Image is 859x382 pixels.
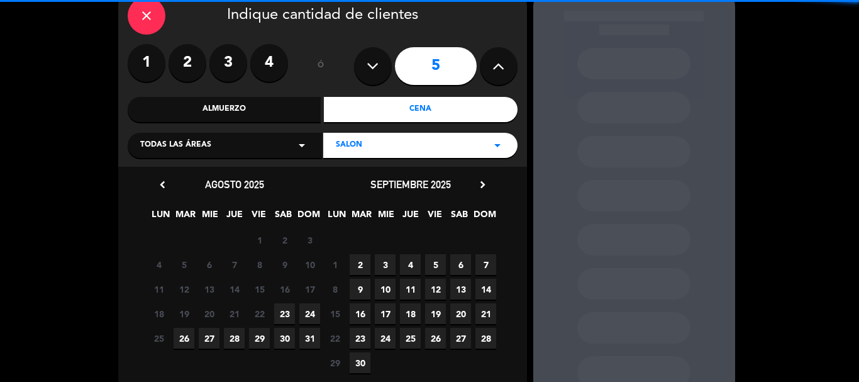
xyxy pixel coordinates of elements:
[450,254,471,275] span: 6
[449,207,470,228] span: SAB
[424,207,445,228] span: VIE
[174,279,194,300] span: 12
[169,44,206,82] label: 2
[148,279,169,300] span: 11
[249,328,270,349] span: 29
[336,139,362,152] span: SALON
[324,352,345,373] span: 29
[199,254,219,275] span: 6
[475,254,496,275] span: 7
[299,303,320,324] span: 24
[324,254,345,275] span: 1
[148,303,169,324] span: 18
[224,279,245,300] span: 14
[249,279,270,300] span: 15
[425,279,446,300] span: 12
[324,303,345,324] span: 15
[199,303,219,324] span: 20
[370,178,451,191] span: septiembre 2025
[350,279,370,300] span: 9
[450,279,471,300] span: 13
[175,207,196,228] span: MAR
[294,138,309,153] i: arrow_drop_down
[324,97,518,122] div: Cena
[297,207,318,228] span: DOM
[475,279,496,300] span: 14
[139,8,154,23] i: close
[174,254,194,275] span: 5
[400,254,421,275] span: 4
[350,303,370,324] span: 16
[249,254,270,275] span: 8
[351,207,372,228] span: MAR
[274,279,295,300] span: 16
[274,230,295,250] span: 2
[400,328,421,349] span: 25
[205,178,264,191] span: agosto 2025
[450,328,471,349] span: 27
[199,207,220,228] span: MIE
[299,254,320,275] span: 10
[324,328,345,349] span: 22
[274,303,295,324] span: 23
[249,230,270,250] span: 1
[326,207,347,228] span: LUN
[128,97,321,122] div: Almuerzo
[299,328,320,349] span: 31
[375,303,396,324] span: 17
[375,279,396,300] span: 10
[474,207,494,228] span: DOM
[475,328,496,349] span: 28
[450,303,471,324] span: 20
[425,254,446,275] span: 5
[375,207,396,228] span: MIE
[174,328,194,349] span: 26
[128,44,165,82] label: 1
[248,207,269,228] span: VIE
[400,207,421,228] span: JUE
[148,328,169,349] span: 25
[274,328,295,349] span: 30
[224,254,245,275] span: 7
[400,303,421,324] span: 18
[209,44,247,82] label: 3
[299,279,320,300] span: 17
[490,138,505,153] i: arrow_drop_down
[140,139,211,152] span: Todas las áreas
[350,328,370,349] span: 23
[301,44,341,88] div: ó
[400,279,421,300] span: 11
[273,207,294,228] span: SAB
[476,178,489,191] i: chevron_right
[199,279,219,300] span: 13
[224,328,245,349] span: 28
[375,254,396,275] span: 3
[150,207,171,228] span: LUN
[274,254,295,275] span: 9
[156,178,169,191] i: chevron_left
[299,230,320,250] span: 3
[350,254,370,275] span: 2
[224,303,245,324] span: 21
[375,328,396,349] span: 24
[475,303,496,324] span: 21
[249,303,270,324] span: 22
[425,328,446,349] span: 26
[174,303,194,324] span: 19
[148,254,169,275] span: 4
[324,279,345,300] span: 8
[250,44,288,82] label: 4
[199,328,219,349] span: 27
[350,352,370,373] span: 30
[224,207,245,228] span: JUE
[425,303,446,324] span: 19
